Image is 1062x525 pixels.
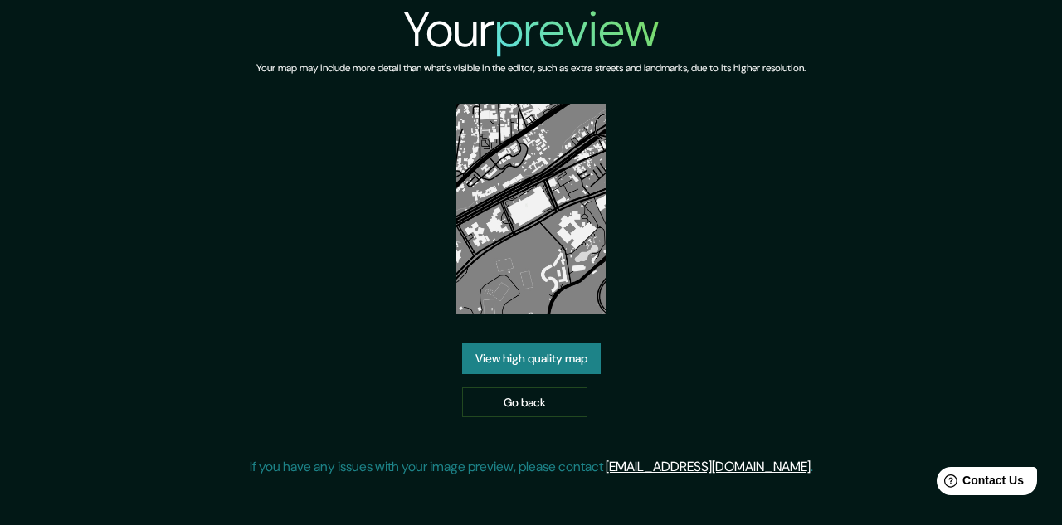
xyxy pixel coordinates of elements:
[462,387,587,418] a: Go back
[914,460,1044,507] iframe: Help widget launcher
[606,458,811,475] a: [EMAIL_ADDRESS][DOMAIN_NAME]
[456,104,605,314] img: created-map-preview
[256,60,806,77] h6: Your map may include more detail than what's visible in the editor, such as extra streets and lan...
[462,343,601,374] a: View high quality map
[250,457,813,477] p: If you have any issues with your image preview, please contact .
